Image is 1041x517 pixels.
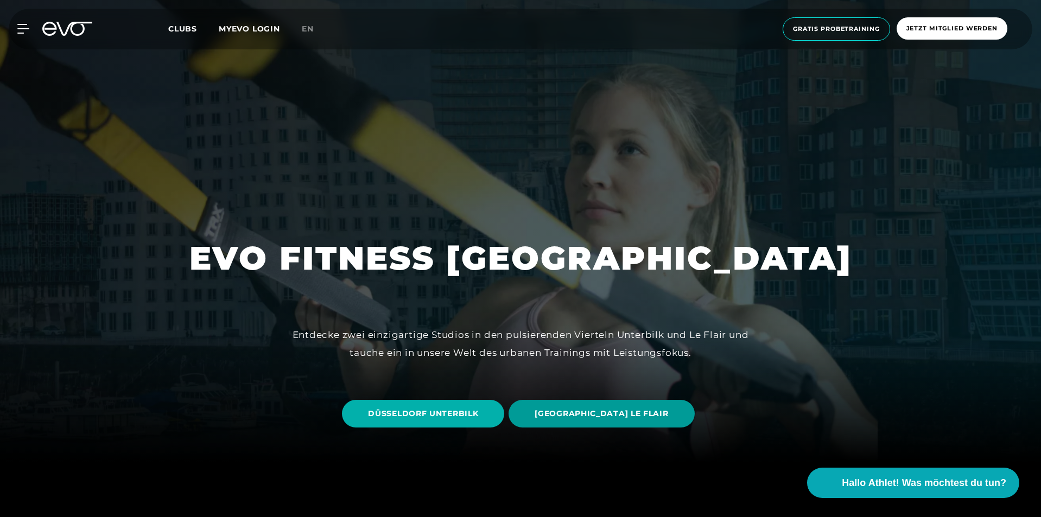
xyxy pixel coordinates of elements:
[168,23,219,34] a: Clubs
[168,24,197,34] span: Clubs
[779,17,893,41] a: Gratis Probetraining
[302,23,327,35] a: en
[842,476,1006,490] span: Hallo Athlet! Was möchtest du tun?
[807,468,1019,498] button: Hallo Athlet! Was möchtest du tun?
[535,408,668,419] span: [GEOGRAPHIC_DATA] LE FLAIR
[189,237,852,279] h1: EVO FITNESS [GEOGRAPHIC_DATA]
[368,408,478,419] span: DÜSSELDORF UNTERBILK
[342,392,509,436] a: DÜSSELDORF UNTERBILK
[793,24,880,34] span: Gratis Probetraining
[219,24,280,34] a: MYEVO LOGIN
[293,326,749,361] div: Entdecke zwei einzigartige Studios in den pulsierenden Vierteln Unterbilk und Le Flair und tauche...
[906,24,998,33] span: Jetzt Mitglied werden
[893,17,1011,41] a: Jetzt Mitglied werden
[302,24,314,34] span: en
[509,392,699,436] a: [GEOGRAPHIC_DATA] LE FLAIR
